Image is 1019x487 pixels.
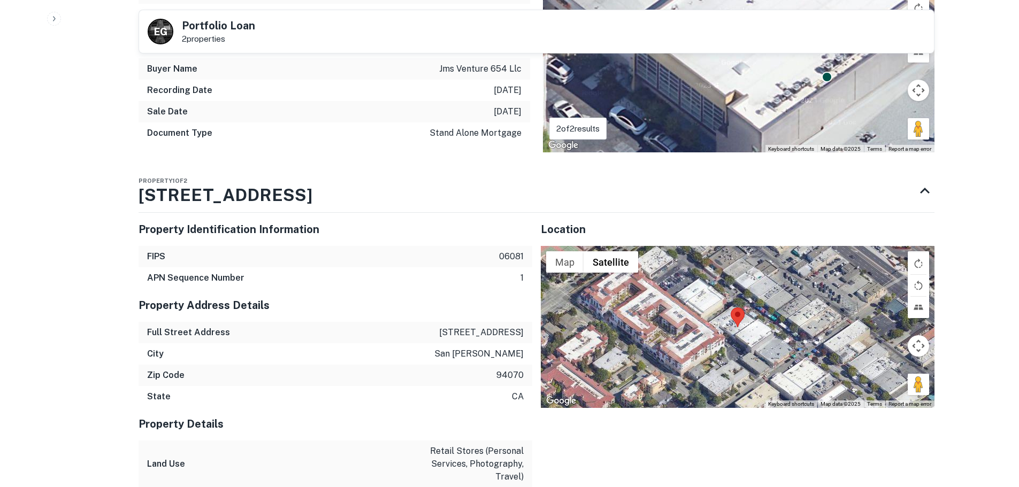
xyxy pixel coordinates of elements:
[499,8,522,21] p: 6.61%
[147,8,203,21] h6: Interest Rate
[147,326,230,339] h6: Full Street Address
[541,221,934,237] h5: Location
[147,390,171,403] h6: State
[908,374,929,395] button: Drag Pegman onto the map to open Street View
[147,127,212,140] h6: Document Type
[908,275,929,296] button: Rotate map counterclockwise
[147,105,188,118] h6: Sale Date
[139,169,934,212] div: Property1of2[STREET_ADDRESS]
[147,84,212,97] h6: Recording Date
[888,146,931,152] a: Report a map error
[139,297,532,313] h5: Property Address Details
[543,394,579,408] img: Google
[439,326,524,339] p: [STREET_ADDRESS]
[966,401,1019,453] iframe: Chat Widget
[512,390,524,403] p: ca
[494,84,522,97] p: [DATE]
[147,458,185,470] h6: Land Use
[543,394,579,408] a: Open this area in Google Maps (opens a new window)
[182,20,255,31] h5: Portfolio Loan
[546,138,581,152] img: Google
[496,369,524,382] p: 94070
[908,297,929,318] button: Tilt map
[139,177,187,184] span: Property 1 of 2
[867,401,882,407] a: Terms (opens in new tab)
[821,401,861,407] span: Map data ©2025
[494,105,522,118] p: [DATE]
[908,335,929,357] button: Map camera controls
[147,272,244,284] h6: APN Sequence Number
[147,250,165,263] h6: FIPS
[139,221,532,237] h5: Property Identification Information
[139,416,532,432] h5: Property Details
[430,127,522,140] p: stand alone mortgage
[908,251,929,273] button: Toggle fullscreen view
[908,253,929,274] button: Rotate map clockwise
[139,182,312,208] h3: [STREET_ADDRESS]
[154,25,166,39] p: E G
[499,250,524,263] p: 06081
[546,138,581,152] a: Open this area in Google Maps (opens a new window)
[768,400,814,408] button: Keyboard shortcuts
[147,369,185,382] h6: Zip Code
[546,251,584,273] button: Show street map
[888,401,931,407] a: Report a map error
[908,118,929,140] button: Drag Pegman onto the map to open Street View
[821,146,861,152] span: Map data ©2025
[427,445,524,483] p: retail stores (personal services, photography, travel)
[182,34,255,44] p: 2 properties
[147,63,197,75] h6: Buyer Name
[867,146,882,152] a: Terms (opens in new tab)
[520,272,524,284] p: 1
[439,63,522,75] p: jms venture 654 llc
[556,122,600,135] p: 2 of 2 results
[147,347,164,360] h6: City
[908,80,929,101] button: Map camera controls
[584,251,638,273] button: Show satellite imagery
[768,145,814,153] button: Keyboard shortcuts
[434,347,524,360] p: san [PERSON_NAME]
